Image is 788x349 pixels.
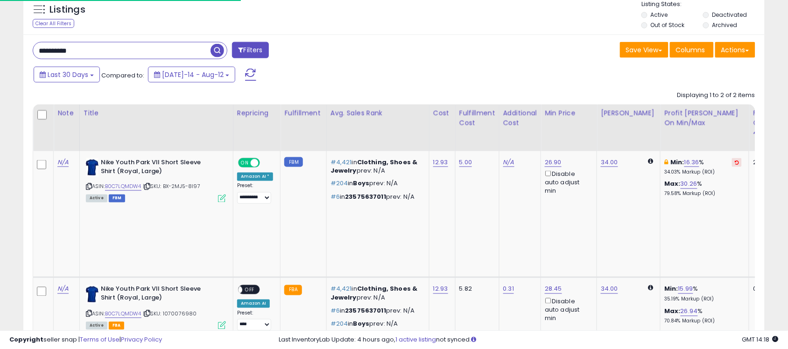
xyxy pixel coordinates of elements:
p: in prev: N/A [331,285,422,302]
a: B0C7LQMDW4 [105,310,141,318]
b: Nike Youth Park VII Short Sleeve Shirt (Royal, Large) [101,158,214,178]
a: 1 active listing [396,335,436,344]
img: 31MBgMSQ3OL._SL40_.jpg [86,285,98,304]
p: 70.84% Markup (ROI) [664,318,742,325]
div: Avg. Sales Rank [331,108,425,118]
a: 5.00 [459,158,472,167]
span: All listings currently available for purchase on Amazon [86,195,107,202]
a: 26.94 [681,307,698,316]
span: 23575637011 [345,193,386,202]
span: Boys [353,179,370,188]
div: ASIN: [86,285,226,328]
div: Fulfillment Cost [459,108,495,128]
span: Last 30 Days [48,70,88,79]
b: Max: [664,307,681,316]
div: 5.82 [459,285,492,293]
b: Nike Youth Park VII Short Sleeve Shirt (Royal, Large) [101,285,214,305]
span: #6 [331,193,340,202]
span: #4,421 [331,158,352,167]
div: ASIN: [86,158,226,202]
span: Compared to: [101,71,144,80]
b: Max: [664,180,681,188]
a: N/A [57,285,69,294]
img: 31MBgMSQ3OL._SL40_.jpg [86,158,98,177]
span: [DATE]-14 - Aug-12 [162,70,224,79]
div: seller snap | | [9,335,162,344]
b: Min: [664,285,678,293]
div: Clear All Filters [33,19,74,28]
div: 0 [753,285,782,293]
a: N/A [57,158,69,167]
span: #6 [331,307,340,315]
button: Actions [715,42,755,58]
div: Cost [433,108,451,118]
a: 15.99 [678,285,693,294]
div: Profit [PERSON_NAME] on Min/Max [664,108,745,128]
div: % [664,307,742,325]
p: in prev: N/A [331,193,422,202]
div: Title [84,108,229,118]
span: ON [239,159,251,167]
a: 26.90 [545,158,562,167]
span: | SKU: 1070076980 [143,310,197,318]
strong: Copyright [9,335,43,344]
a: 30.26 [681,180,697,189]
span: FBM [109,195,126,202]
span: Clothing, Shoes & Jewelry [331,158,418,175]
div: Amazon AI [237,300,270,308]
a: B0C7LQMDW4 [105,183,141,191]
div: % [664,158,742,175]
a: 0.31 [503,285,514,294]
span: OFF [242,286,257,294]
a: Terms of Use [80,335,120,344]
label: Deactivated [712,11,747,19]
div: % [664,180,742,197]
div: Note [57,108,76,118]
button: Save View [620,42,668,58]
p: in prev: N/A [331,158,422,175]
a: 16.36 [684,158,699,167]
small: FBM [284,157,303,167]
div: Fulfillable Quantity [753,108,785,128]
p: in prev: N/A [331,320,422,328]
p: 79.58% Markup (ROI) [664,191,742,197]
a: Privacy Policy [121,335,162,344]
b: Min: [670,158,684,167]
div: Additional Cost [503,108,537,128]
label: Active [651,11,668,19]
p: in prev: N/A [331,307,422,315]
span: #204 [331,320,348,328]
span: #4,421 [331,285,352,293]
div: Preset: [237,310,274,331]
a: 34.00 [601,158,618,167]
div: Last InventoryLab Update: 4 hours ago, not synced. [279,335,779,344]
label: Out of Stock [651,21,685,29]
span: #204 [331,179,348,188]
span: Clothing, Shoes & Jewelry [331,285,418,302]
button: Last 30 Days [34,67,100,83]
p: 34.03% Markup (ROI) [664,169,742,175]
div: % [664,285,742,302]
a: N/A [503,158,514,167]
p: 35.19% Markup (ROI) [664,296,742,303]
span: 2025-09-12 14:18 GMT [742,335,779,344]
div: [PERSON_NAME] [601,108,656,118]
div: 25 [753,158,782,167]
button: Columns [670,42,714,58]
a: 12.93 [433,158,448,167]
small: FBA [284,285,302,295]
div: Displaying 1 to 2 of 2 items [677,91,755,100]
a: 12.93 [433,285,448,294]
label: Archived [712,21,738,29]
div: Amazon AI * [237,173,274,181]
button: Filters [232,42,268,58]
div: Repricing [237,108,277,118]
p: in prev: N/A [331,180,422,188]
div: Disable auto adjust min [545,296,590,323]
span: Boys [353,320,370,328]
a: 34.00 [601,285,618,294]
div: Min Price [545,108,593,118]
div: Preset: [237,183,274,204]
div: Disable auto adjust min [545,169,590,195]
h5: Listings [49,3,85,16]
